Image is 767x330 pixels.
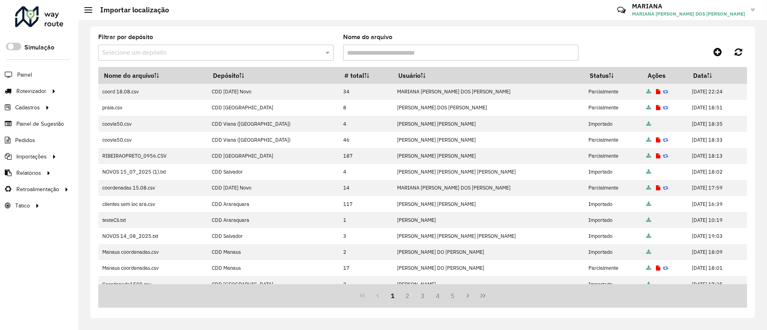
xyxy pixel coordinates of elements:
[613,2,630,19] a: Contato Rápido
[208,84,339,100] td: CDD [DATE] Novo
[663,152,668,159] a: Reimportar
[98,212,208,228] td: testeCli.txt
[688,276,747,292] td: [DATE] 17:35
[208,148,339,164] td: CDD [GEOGRAPHIC_DATA]
[393,116,584,132] td: [PERSON_NAME] [PERSON_NAME]
[17,71,32,79] span: Painel
[393,132,584,148] td: [PERSON_NAME] [PERSON_NAME]
[385,288,400,303] button: 1
[584,100,642,116] td: Parcialmente
[688,164,747,180] td: [DATE] 18:02
[632,2,745,10] h3: MARIANA
[393,67,584,84] th: Usuário
[339,212,393,228] td: 1
[646,265,651,271] a: Arquivo completo
[339,180,393,196] td: 14
[339,132,393,148] td: 46
[688,116,747,132] td: [DATE] 18:35
[98,32,153,42] label: Filtrar por depósito
[98,100,208,116] td: praia.csv
[393,260,584,276] td: [PERSON_NAME] DO [PERSON_NAME]
[208,260,339,276] td: CDD Manaus
[98,260,208,276] td: Manaus coordenadas.csv
[688,228,747,244] td: [DATE] 19:03
[656,104,660,111] a: Exibir log de erros
[92,6,169,14] h2: Importar localização
[15,202,30,210] span: Tático
[646,281,651,288] a: Arquivo completo
[584,67,642,84] th: Status
[584,260,642,276] td: Parcialmente
[663,104,668,111] a: Reimportar
[339,100,393,116] td: 8
[584,212,642,228] td: Importado
[584,116,642,132] td: Importado
[208,244,339,260] td: CDD Manaus
[208,132,339,148] td: CDD Viana ([GEOGRAPHIC_DATA])
[430,288,445,303] button: 4
[339,67,393,84] th: # total
[339,84,393,100] td: 34
[208,196,339,212] td: CDD Araraquara
[584,228,642,244] td: Importado
[400,288,415,303] button: 2
[208,164,339,180] td: CDD Salvador
[208,228,339,244] td: CDD Salvador
[98,148,208,164] td: RIBEIRAOPRETO_0956.CSV
[24,43,54,52] label: Simulação
[646,249,651,255] a: Arquivo completo
[16,152,47,161] span: Importações
[584,164,642,180] td: Importado
[663,265,668,271] a: Reimportar
[208,276,339,292] td: CDD [GEOGRAPHIC_DATA]
[98,116,208,132] td: coovia50.csv
[688,100,747,116] td: [DATE] 18:51
[646,217,651,223] a: Arquivo completo
[208,67,339,84] th: Depósito
[646,201,651,207] a: Arquivo completo
[208,212,339,228] td: CDD Araraquara
[393,100,584,116] td: [PERSON_NAME] DOS [PERSON_NAME]
[584,196,642,212] td: Importado
[460,288,475,303] button: Next Page
[339,260,393,276] td: 17
[646,233,651,239] a: Arquivo completo
[393,84,584,100] td: MARIANA [PERSON_NAME] DOS [PERSON_NAME]
[393,244,584,260] td: [PERSON_NAME] DO [PERSON_NAME]
[339,244,393,260] td: 2
[343,32,392,42] label: Nome do arquivo
[584,84,642,100] td: Parcialmente
[15,136,35,144] span: Pedidos
[584,132,642,148] td: Parcialmente
[98,244,208,260] td: Manaus coordenadas.csv
[632,10,745,18] span: MARIANA [PERSON_NAME] DOS [PERSON_NAME]
[584,180,642,196] td: Parcialmente
[646,121,651,127] a: Arquivo completo
[393,276,584,292] td: [PERSON_NAME]
[584,276,642,292] td: Importado
[393,212,584,228] td: [PERSON_NAME]
[584,148,642,164] td: Parcialmente
[393,196,584,212] td: [PERSON_NAME] [PERSON_NAME]
[688,84,747,100] td: [DATE] 22:24
[339,148,393,164] td: 187
[642,67,688,84] th: Ações
[208,100,339,116] td: CDD [GEOGRAPHIC_DATA]
[475,288,491,303] button: Last Page
[339,116,393,132] td: 4
[98,276,208,292] td: Coordenada1508.csv
[98,180,208,196] td: coordenadas 15.08.csv
[688,132,747,148] td: [DATE] 18:33
[339,228,393,244] td: 3
[98,228,208,244] td: NOVOS 14_08_2025.txt
[688,260,747,276] td: [DATE] 18:01
[688,67,747,84] th: Data
[393,180,584,196] td: MARIANA [PERSON_NAME] DOS [PERSON_NAME]
[98,67,208,84] th: Nome do arquivo
[98,132,208,148] td: coovia50.csv
[15,103,40,112] span: Cadastros
[393,164,584,180] td: [PERSON_NAME] [PERSON_NAME] [PERSON_NAME]
[646,88,651,95] a: Arquivo completo
[688,244,747,260] td: [DATE] 18:09
[584,244,642,260] td: Importado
